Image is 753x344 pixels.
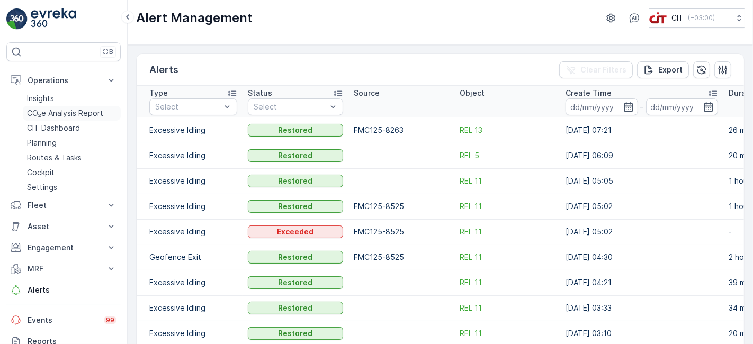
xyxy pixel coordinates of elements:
[137,219,243,245] td: Excessive Idling
[248,327,343,340] button: Restored
[460,328,482,339] a: REL 11
[28,200,100,211] p: Fleet
[27,93,54,104] p: Insights
[6,310,121,331] a: Events99
[155,102,221,112] p: Select
[348,219,454,245] td: FMC125-8525
[560,245,723,270] td: [DATE] 04:30
[137,194,243,219] td: Excessive Idling
[279,150,313,161] p: Restored
[279,328,313,339] p: Restored
[354,88,380,98] p: Source
[279,277,313,288] p: Restored
[646,98,719,115] input: dd/mm/yyyy
[103,48,113,56] p: ⌘B
[23,91,121,106] a: Insights
[248,302,343,314] button: Restored
[348,117,454,143] td: FMC125-8263
[6,237,121,258] button: Engagement
[560,295,723,321] td: [DATE] 03:33
[27,167,55,178] p: Cockpit
[460,125,482,135] a: REL 13
[6,258,121,279] button: MRF
[27,182,57,193] p: Settings
[279,252,313,262] p: Restored
[23,165,121,180] a: Cockpit
[277,227,314,237] p: Exceeded
[28,75,100,86] p: Operations
[248,175,343,187] button: Restored
[6,70,121,91] button: Operations
[6,195,121,216] button: Fleet
[279,201,313,212] p: Restored
[27,108,103,119] p: CO₂e Analysis Report
[248,124,343,137] button: Restored
[640,101,644,113] p: -
[248,149,343,162] button: Restored
[658,65,683,75] p: Export
[688,14,715,22] p: ( +03:00 )
[671,13,684,23] p: CIT
[248,225,343,238] button: Exceeded
[137,295,243,321] td: Excessive Idling
[31,8,76,30] img: logo_light-DOdMpM7g.png
[560,117,723,143] td: [DATE] 07:21
[649,8,745,28] button: CIT(+03:00)
[566,98,638,115] input: dd/mm/yyyy
[137,245,243,270] td: Geofence Exit
[279,125,313,135] p: Restored
[137,143,243,168] td: Excessive Idling
[136,10,253,26] p: Alert Management
[649,12,667,24] img: cit-logo_pOk6rL0.png
[27,138,57,148] p: Planning
[137,117,243,143] td: Excessive Idling
[560,168,723,194] td: [DATE] 05:05
[28,264,100,274] p: MRF
[149,88,168,98] p: Type
[566,88,612,98] p: Create Time
[248,88,272,98] p: Status
[460,150,479,161] a: REL 5
[279,176,313,186] p: Restored
[580,65,626,75] p: Clear Filters
[254,102,327,112] p: Select
[348,194,454,219] td: FMC125-8525
[637,61,689,78] button: Export
[460,88,485,98] p: Object
[460,227,482,237] a: REL 11
[28,242,100,253] p: Engagement
[560,219,723,245] td: [DATE] 05:02
[106,316,114,324] p: 99
[6,8,28,30] img: logo
[28,285,116,295] p: Alerts
[28,221,100,232] p: Asset
[460,303,482,313] a: REL 11
[460,201,482,212] a: REL 11
[348,245,454,270] td: FMC125-8525
[137,168,243,194] td: Excessive Idling
[248,276,343,289] button: Restored
[460,277,482,288] a: REL 11
[560,143,723,168] td: [DATE] 06:09
[460,176,482,186] a: REL 11
[248,200,343,213] button: Restored
[149,62,178,77] p: Alerts
[6,216,121,237] button: Asset
[6,279,121,301] a: Alerts
[560,270,723,295] td: [DATE] 04:21
[27,123,80,133] p: CIT Dashboard
[23,121,121,135] a: CIT Dashboard
[279,303,313,313] p: Restored
[460,252,482,262] a: REL 11
[23,135,121,150] a: Planning
[23,106,121,121] a: CO₂e Analysis Report
[23,150,121,165] a: Routes & Tasks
